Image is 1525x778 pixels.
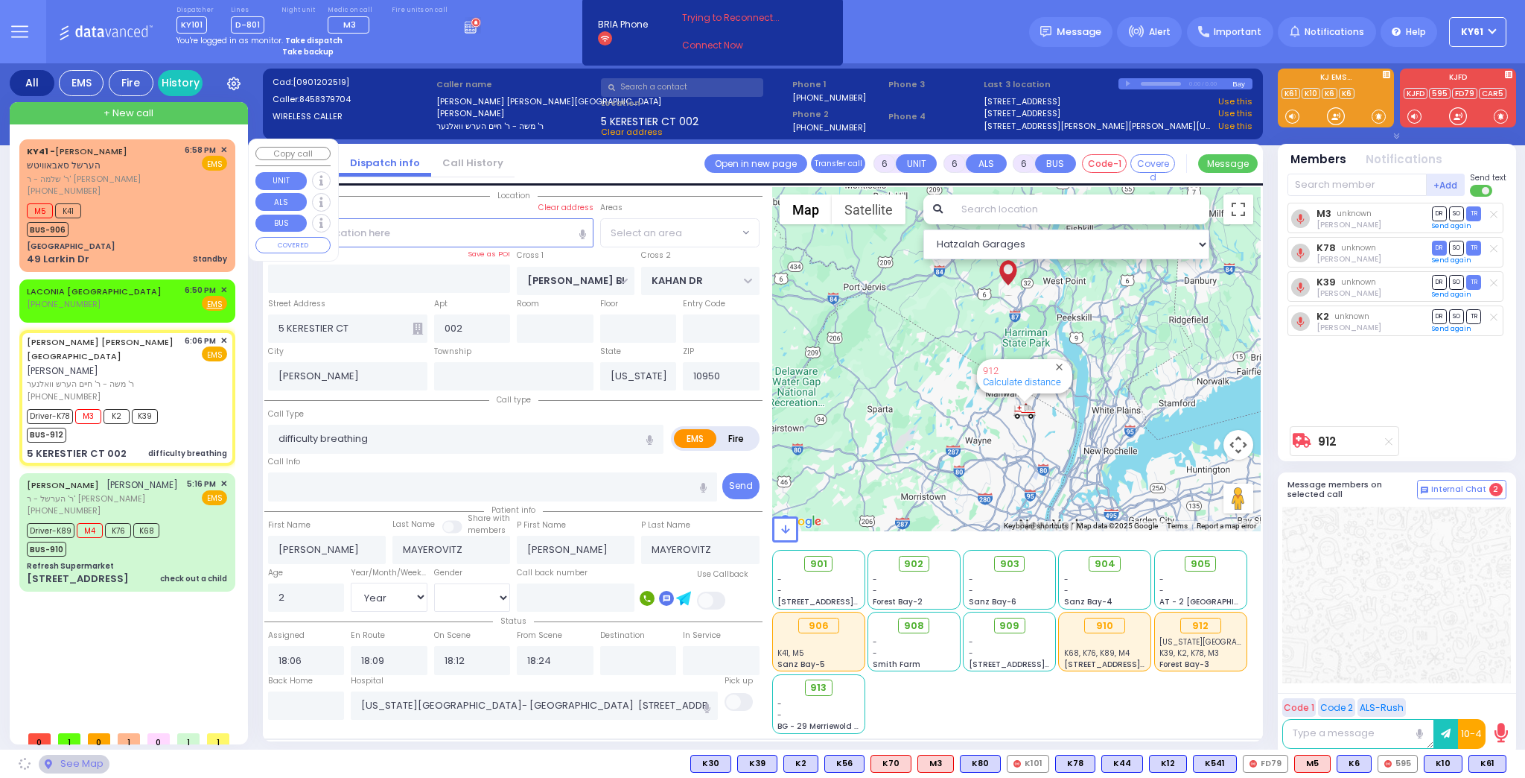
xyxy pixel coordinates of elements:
div: 910 [1084,618,1125,634]
span: Phone 3 [888,78,979,91]
span: Chananya Indig [1317,219,1381,230]
span: unknown [1341,276,1376,288]
span: K68 [133,523,159,538]
label: Areas [600,202,623,214]
span: ✕ [220,144,227,156]
a: Send again [1432,290,1471,299]
span: 8458379704 [299,93,351,105]
span: ר' שלמה - ר' [PERSON_NAME] [27,173,179,186]
span: EMS [202,156,227,171]
span: unknown [1334,311,1369,322]
button: ALS [255,193,307,211]
label: [PHONE_NUMBER] [792,121,866,133]
div: 912 [1180,618,1221,634]
span: Other building occupants [413,323,423,335]
a: K6 [1339,88,1354,99]
span: 1 [207,733,229,744]
label: Cad: [273,76,432,89]
label: Medic on call [328,6,375,15]
span: 1 [177,733,200,744]
button: COVERED [255,237,331,253]
label: ר' משה - ר' חיים הערש וואלנער [436,120,596,133]
span: 903 [1000,557,1019,572]
div: [STREET_ADDRESS] [27,572,129,586]
button: Covered [1130,154,1175,173]
label: Caller name [436,78,596,91]
label: Use Callback [697,569,748,581]
label: Back Home [268,675,313,687]
label: Floor [600,298,618,310]
span: Clear address [601,126,663,138]
strong: Take dispatch [285,35,343,46]
button: Internal Chat 2 [1417,480,1506,499]
span: K76 [105,523,131,538]
span: K2 [104,409,130,424]
label: Call Type [268,408,304,420]
label: Fire [716,429,757,448]
span: Driver-K78 [27,409,73,424]
span: - [1064,574,1069,585]
span: [PHONE_NUMBER] [27,390,101,402]
button: Code 2 [1318,698,1355,717]
label: Pick up [725,675,753,687]
div: BLS [1101,755,1143,773]
span: BUS-906 [27,222,69,237]
div: See map [39,755,109,774]
img: comment-alt.png [1421,487,1428,494]
span: [PERSON_NAME] [106,478,178,491]
span: BUS-912 [27,428,66,443]
label: Location [601,97,788,110]
a: Call History [431,156,515,170]
button: Code-1 [1082,154,1127,173]
button: UNIT [255,172,307,190]
span: Important [1214,25,1261,39]
input: Search location here [268,218,593,247]
a: M3 [1317,208,1331,219]
label: On Scene [434,630,471,642]
span: Forest Bay-2 [873,596,923,607]
label: KJ EMS... [1278,74,1394,84]
span: KY101 [176,16,207,34]
label: Fire units on call [392,6,448,15]
label: Caller: [273,93,432,106]
span: K41, M5 [777,648,804,659]
span: - [777,574,782,585]
span: 0 [28,733,51,744]
label: Destination [600,630,645,642]
span: Notifications [1305,25,1364,39]
span: [STREET_ADDRESS][PERSON_NAME] [969,659,1109,670]
a: K39 [1317,276,1336,288]
span: ר' משה - ר' חיים הערש וואלנער [27,378,179,390]
span: Driver-K89 [27,523,74,538]
div: BLS [1424,755,1462,773]
button: +Add [1427,174,1465,196]
label: Room [517,298,539,310]
span: Shmiel Dovid Friedrich [1317,322,1381,333]
span: [PERSON_NAME] [27,364,98,377]
button: Toggle fullscreen view [1223,194,1253,224]
label: Last 3 location [984,78,1118,91]
label: [PERSON_NAME] [436,107,596,120]
label: Street Address [268,298,325,310]
label: In Service [683,630,721,642]
a: K78 [1317,242,1336,253]
span: Location [490,190,538,201]
label: [PHONE_NUMBER] [792,92,866,103]
label: Lines [231,6,264,15]
span: K39 [132,409,158,424]
span: 902 [904,557,923,572]
div: All [10,70,54,96]
a: LACONIA [GEOGRAPHIC_DATA] [27,285,162,297]
button: ALS [966,154,1007,173]
u: EMS [207,299,223,310]
span: EMS [202,490,227,505]
a: Send again [1432,324,1471,333]
a: Connect Now [682,39,800,52]
a: Use this [1218,107,1252,120]
span: - [969,636,973,648]
label: En Route [351,630,385,642]
span: הערשל סאבאוויטש [27,159,101,171]
span: - [969,574,973,585]
span: 905 [1191,557,1211,572]
label: Cross 2 [641,250,671,262]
